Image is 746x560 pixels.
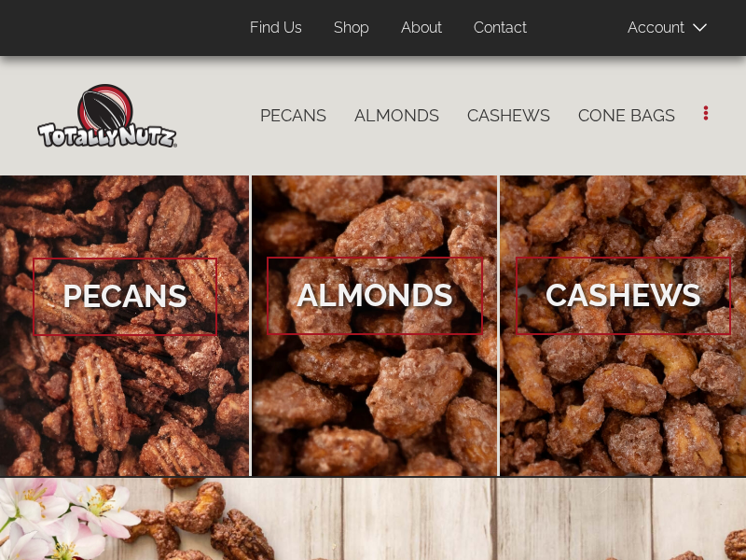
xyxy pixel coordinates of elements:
a: Contact [460,10,541,47]
a: Pecans [246,96,340,135]
a: Cone Bags [564,96,689,135]
a: Almonds [340,96,453,135]
span: Almonds [267,257,483,335]
a: Shop [320,10,383,47]
span: Cashews [516,257,731,335]
a: Find Us [236,10,316,47]
a: About [387,10,456,47]
img: Home [37,84,177,147]
span: Pecans [33,258,217,336]
a: Cashews [500,175,746,478]
a: Almonds [252,175,498,478]
a: Cashews [453,96,564,135]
